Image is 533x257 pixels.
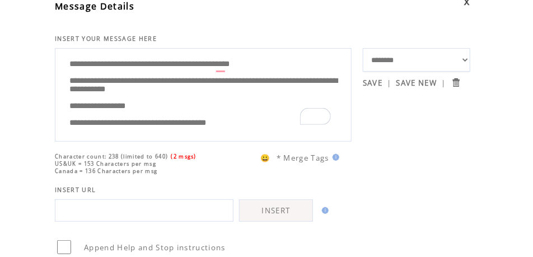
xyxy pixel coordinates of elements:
span: | [441,78,446,88]
span: INSERT URL [55,186,96,194]
textarea: To enrich screen reader interactions, please activate Accessibility in Grammarly extension settings [61,52,345,135]
span: INSERT YOUR MESSAGE HERE [55,35,157,43]
img: help.gif [319,207,329,214]
span: | [387,78,391,88]
input: Submit [451,77,461,88]
span: 😀 [261,153,271,163]
a: SAVE NEW [396,78,437,88]
span: (2 msgs) [171,153,197,160]
a: SAVE [363,78,382,88]
span: Character count: 238 (limited to 640) [55,153,168,160]
span: Append Help and Stop instructions [84,242,226,253]
span: * Merge Tags [277,153,329,163]
span: Canada = 136 Characters per msg [55,167,157,175]
img: help.gif [329,154,339,161]
a: INSERT [239,199,313,222]
span: US&UK = 153 Characters per msg [55,160,156,167]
